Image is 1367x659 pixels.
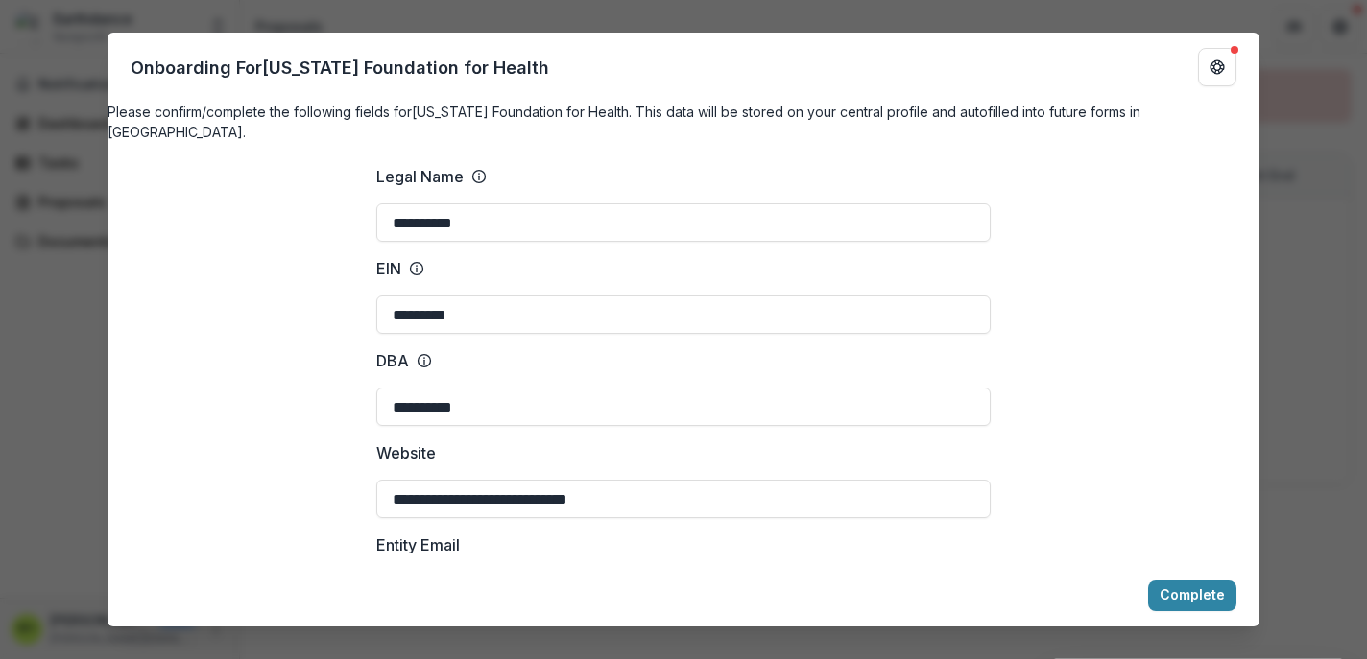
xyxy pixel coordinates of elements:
[376,533,460,556] p: Entity Email
[376,441,436,464] p: Website
[376,349,409,372] p: DBA
[131,55,549,81] p: Onboarding For [US_STATE] Foundation for Health
[376,165,464,188] p: Legal Name
[1148,580,1236,611] button: Complete
[108,102,1259,142] h4: Please confirm/complete the following fields for [US_STATE] Foundation for Health . This data wil...
[376,257,401,280] p: EIN
[1198,48,1236,86] button: Get Help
